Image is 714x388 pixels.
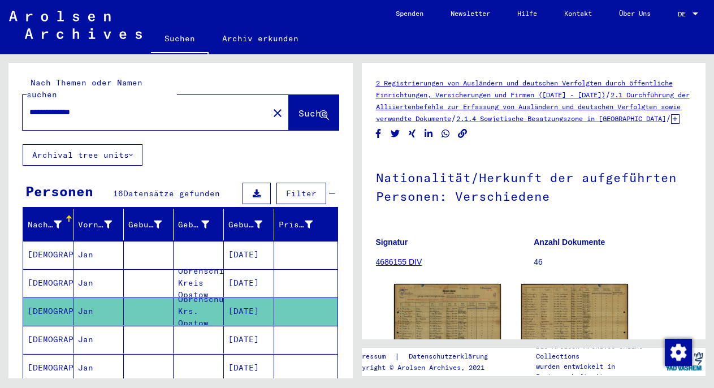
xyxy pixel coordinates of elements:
span: / [451,113,456,123]
div: Geburtsname [128,219,162,231]
mat-cell: Jan [73,326,124,353]
button: Suche [289,95,339,130]
a: Impressum [350,351,395,363]
span: Datensätze gefunden [123,188,220,199]
mat-cell: Obrenschui Krs. Opatow [174,298,224,325]
p: wurden entwickelt in Partnerschaft mit [536,361,663,382]
span: Filter [286,188,317,199]
h1: Nationalität/Herkunft der aufgeführten Personen: Verschiedene [376,152,692,220]
mat-header-cell: Prisoner # [274,209,337,240]
button: Share on LinkedIn [423,127,435,141]
mat-cell: Jan [73,298,124,325]
button: Filter [276,183,326,204]
mat-header-cell: Geburt‏ [174,209,224,240]
mat-cell: [DEMOGRAPHIC_DATA] [23,298,73,325]
mat-cell: Jan [73,269,124,297]
div: | [350,351,501,363]
span: 16 [113,188,123,199]
img: 001.jpg [394,284,501,359]
mat-cell: [DATE] [224,326,274,353]
mat-header-cell: Geburtsname [124,209,174,240]
span: Suche [298,107,327,119]
img: Arolsen_neg.svg [9,11,142,39]
button: Share on Xing [406,127,418,141]
mat-cell: Jan [73,241,124,269]
div: Prisoner # [279,219,313,231]
mat-header-cell: Vorname [73,209,124,240]
p: 46 [534,256,691,268]
div: Zustimmung ändern [664,338,691,365]
a: 4686155 DIV [376,257,422,266]
img: Zustimmung ändern [665,339,692,366]
mat-cell: Jan [73,354,124,382]
a: 2.1 Durchführung der Alliiertenbefehle zur Erfassung von Ausländern und deutschen Verfolgten sowi... [376,90,690,123]
mat-cell: [DEMOGRAPHIC_DATA] [23,241,73,269]
mat-cell: [DEMOGRAPHIC_DATA] [23,354,73,382]
mat-header-cell: Geburtsdatum [224,209,274,240]
button: Archival tree units [23,144,142,166]
div: Geburtsdatum [228,215,276,234]
a: Suchen [151,25,209,54]
button: Share on WhatsApp [440,127,452,141]
div: Nachname [28,219,62,231]
a: 2 Registrierungen von Ausländern und deutschen Verfolgten durch öffentliche Einrichtungen, Versic... [376,79,673,99]
mat-cell: [DATE] [224,269,274,297]
a: Archiv erkunden [209,25,312,52]
button: Share on Twitter [390,127,401,141]
div: Geburt‏ [178,215,223,234]
button: Share on Facebook [373,127,384,141]
div: Vorname [78,219,112,231]
span: DE [678,10,690,18]
a: Datenschutzerklärung [400,351,501,363]
mat-header-cell: Nachname [23,209,73,240]
mat-label: Nach Themen oder Namen suchen [27,77,142,100]
mat-cell: [DATE] [224,354,274,382]
p: Copyright © Arolsen Archives, 2021 [350,363,501,373]
span: / [605,89,611,100]
img: yv_logo.png [663,347,706,376]
div: Geburtsname [128,215,176,234]
mat-cell: [DATE] [224,241,274,269]
p: Die Arolsen Archives Online-Collections [536,341,663,361]
button: Clear [266,101,289,124]
mat-icon: close [271,106,284,120]
button: Copy link [457,127,469,141]
span: / [666,113,671,123]
mat-cell: [DATE] [224,298,274,325]
b: Anzahl Dokumente [534,238,605,247]
div: Vorname [78,215,126,234]
div: Geburtsdatum [228,219,262,231]
b: Signatur [376,238,408,247]
div: Nachname [28,215,76,234]
div: Personen [25,181,93,201]
div: Geburt‏ [178,219,209,231]
mat-cell: [DEMOGRAPHIC_DATA] [23,326,73,353]
div: Prisoner # [279,215,327,234]
img: 002.jpg [521,284,628,360]
mat-cell: Obrenschin Kreis Opatow [174,269,224,297]
mat-cell: [DEMOGRAPHIC_DATA] [23,269,73,297]
a: 2.1.4 Sowjetische Besatzungszone in [GEOGRAPHIC_DATA] [456,114,666,123]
